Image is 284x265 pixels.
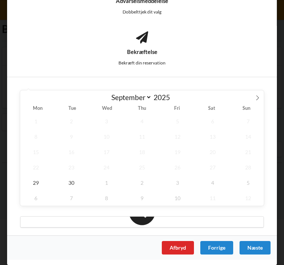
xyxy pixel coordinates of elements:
span: September 25, 2025 [126,160,158,175]
span: Fri [160,106,194,111]
span: September 19, 2025 [161,144,193,160]
span: October 4, 2025 [197,175,229,190]
span: September 17, 2025 [91,144,123,160]
input: Year [152,93,176,102]
span: September 2, 2025 [56,114,87,129]
span: September 12, 2025 [161,129,193,144]
span: October 11, 2025 [197,190,229,206]
select: Month [108,93,152,102]
span: Wed [90,106,124,111]
span: October 5, 2025 [232,175,264,190]
span: October 9, 2025 [126,190,158,206]
span: September 1, 2025 [20,114,52,129]
span: September 8, 2025 [20,129,52,144]
span: September 16, 2025 [56,144,87,160]
span: September 10, 2025 [91,129,123,144]
span: September 22, 2025 [20,160,52,175]
span: September 6, 2025 [197,114,229,129]
span: Sun [229,106,264,111]
div: Næste [240,241,271,255]
span: September 28, 2025 [232,160,264,175]
span: September 18, 2025 [126,144,158,160]
span: September 20, 2025 [197,144,229,160]
div: Afbryd [162,241,194,255]
span: October 7, 2025 [56,190,87,206]
span: September 3, 2025 [91,114,123,129]
span: September 5, 2025 [161,114,193,129]
h2: Ingen tilgængelige tider [94,199,190,240]
div: Forrige [200,241,233,255]
span: October 3, 2025 [161,175,193,190]
span: October 2, 2025 [126,175,158,190]
span: September 15, 2025 [20,144,52,160]
span: September 29, 2025 [20,175,52,190]
div: Bekræft din reservation [118,55,166,71]
span: September 7, 2025 [232,114,264,129]
span: September 14, 2025 [232,129,264,144]
span: October 6, 2025 [20,190,52,206]
span: September 26, 2025 [161,160,193,175]
span: September 9, 2025 [56,129,87,144]
span: September 23, 2025 [56,160,87,175]
span: September 4, 2025 [126,114,158,129]
span: Thu [124,106,159,111]
span: September 13, 2025 [197,129,229,144]
span: Sat [194,106,229,111]
div: Bekræftelse [118,49,166,55]
span: September 21, 2025 [232,144,264,160]
span: October 1, 2025 [91,175,123,190]
span: October 10, 2025 [161,190,193,206]
span: September 27, 2025 [197,160,229,175]
span: Mon [20,106,55,111]
span: September 30, 2025 [56,175,87,190]
span: October 8, 2025 [91,190,123,206]
span: Tue [55,106,90,111]
span: September 11, 2025 [126,129,158,144]
span: September 24, 2025 [91,160,123,175]
div: Dobbelttjek dit valg [116,4,168,20]
span: October 12, 2025 [232,190,264,206]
